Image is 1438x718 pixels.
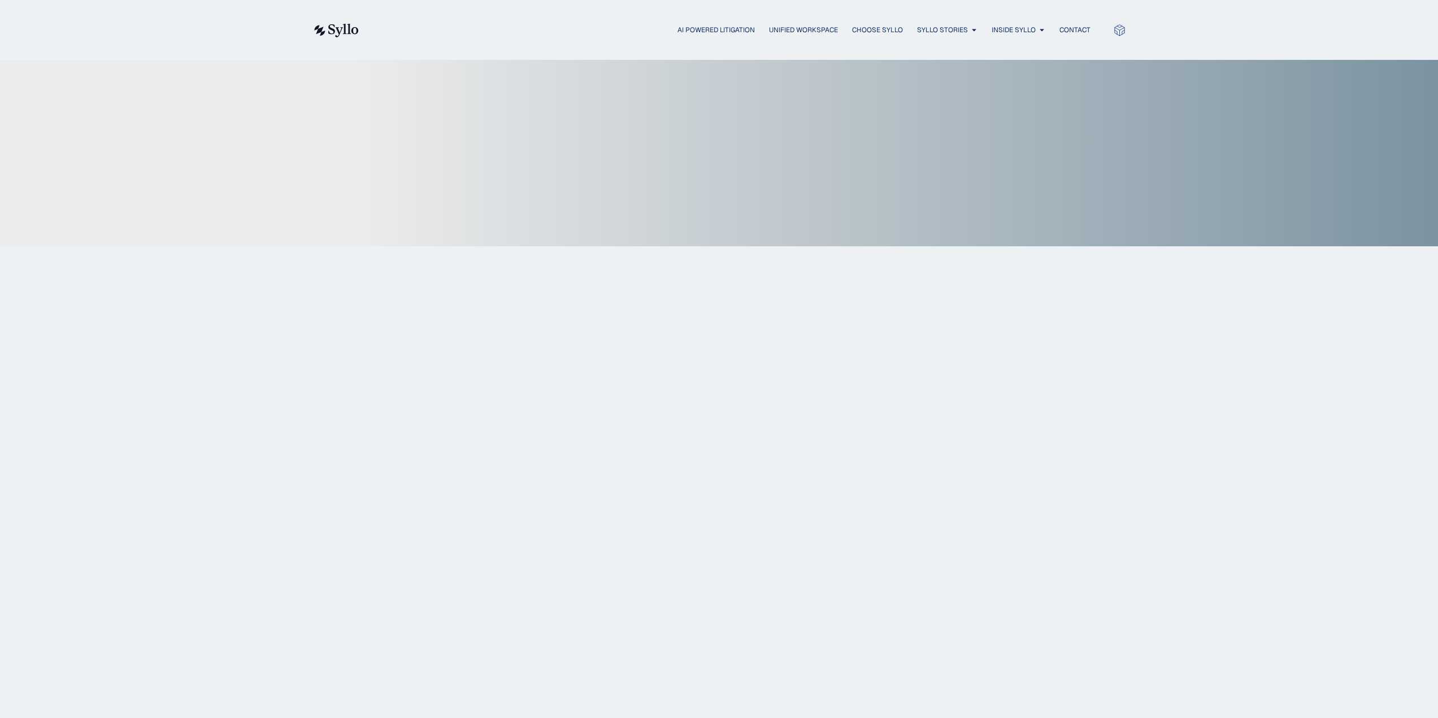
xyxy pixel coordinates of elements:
div: Menu Toggle [381,25,1091,36]
img: syllo [312,24,359,37]
a: Unified Workspace [769,25,838,35]
a: Contact [1059,25,1091,35]
a: AI Powered Litigation [677,25,755,35]
nav: Menu [381,25,1091,36]
a: Syllo Stories [917,25,968,35]
a: Choose Syllo [852,25,903,35]
a: Inside Syllo [992,25,1036,35]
